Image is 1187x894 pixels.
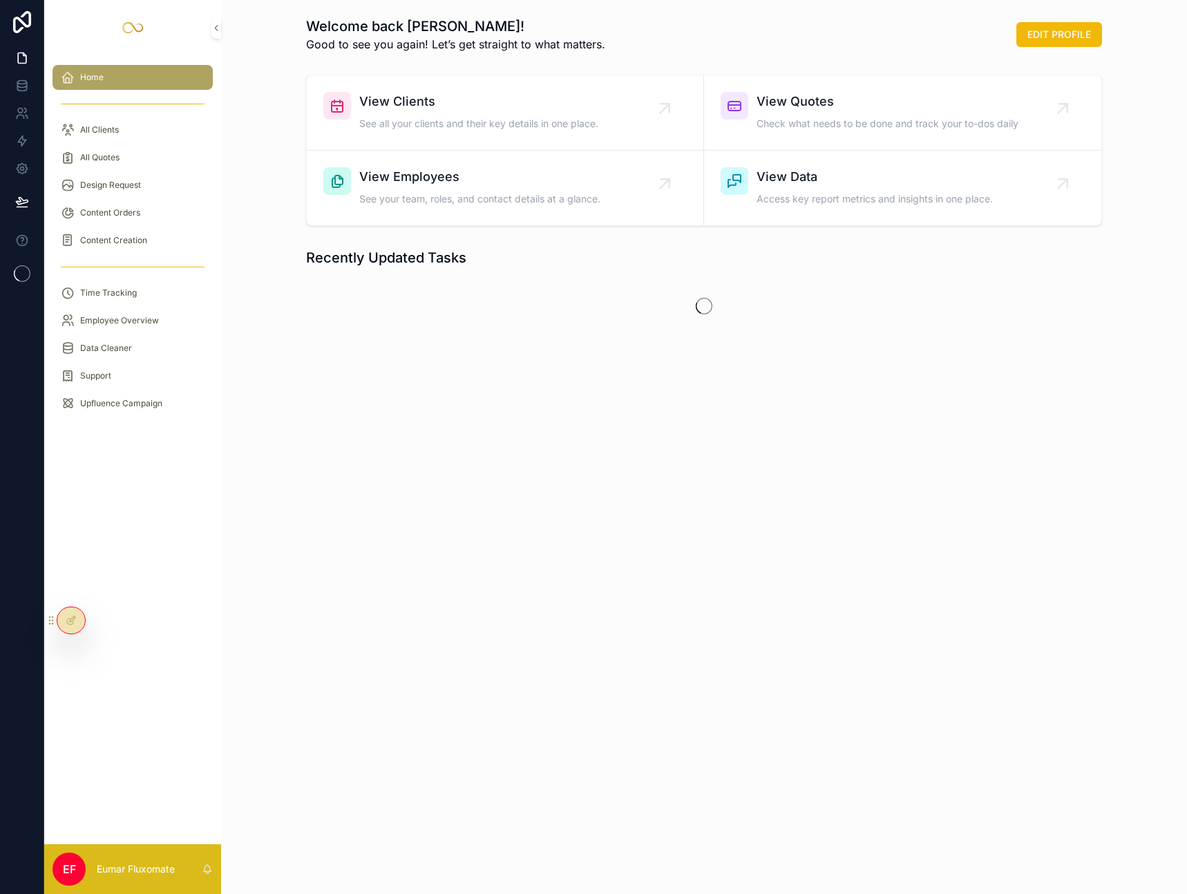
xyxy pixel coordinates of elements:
span: Upfluence Campaign [80,398,162,409]
span: Home [80,72,104,83]
span: View Clients [359,92,598,111]
span: All Quotes [80,152,120,163]
span: Check what needs to be done and track your to-dos daily [757,117,1018,131]
img: App logo [122,17,144,39]
span: Employee Overview [80,315,159,326]
span: View Quotes [757,92,1018,111]
h1: Welcome back [PERSON_NAME]! [306,17,605,36]
a: View DataAccess key report metrics and insights in one place. [704,151,1101,225]
a: Data Cleaner [53,336,213,361]
span: All Clients [80,124,119,135]
a: Employee Overview [53,308,213,333]
span: Content Orders [80,207,140,218]
a: Upfluence Campaign [53,391,213,416]
h1: Recently Updated Tasks [306,248,466,267]
span: Design Request [80,180,141,191]
a: Support [53,363,213,388]
span: Good to see you again! Let’s get straight to what matters. [306,36,605,53]
a: Time Tracking [53,280,213,305]
span: EF [63,861,76,877]
span: Time Tracking [80,287,137,298]
span: View Data [757,167,993,187]
a: All Quotes [53,145,213,170]
span: View Employees [359,167,600,187]
a: Content Orders [53,200,213,225]
button: EDIT PROFILE [1016,22,1102,47]
a: View QuotesCheck what needs to be done and track your to-dos daily [704,75,1101,151]
a: View EmployeesSee your team, roles, and contact details at a glance. [307,151,704,225]
a: All Clients [53,117,213,142]
span: Access key report metrics and insights in one place. [757,192,993,206]
span: EDIT PROFILE [1027,28,1091,41]
a: Design Request [53,173,213,198]
div: scrollable content [44,55,221,434]
span: Support [80,370,111,381]
span: See your team, roles, and contact details at a glance. [359,192,600,206]
span: Content Creation [80,235,147,246]
a: View ClientsSee all your clients and their key details in one place. [307,75,704,151]
a: Content Creation [53,228,213,253]
span: See all your clients and their key details in one place. [359,117,598,131]
a: Home [53,65,213,90]
span: Data Cleaner [80,343,132,354]
p: Eumar Fluxomate [97,862,175,876]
